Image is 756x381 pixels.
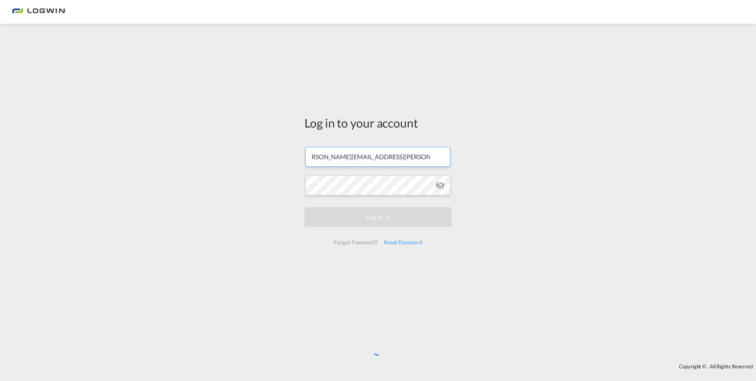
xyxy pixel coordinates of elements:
[304,114,452,131] div: Log in to your account
[305,147,450,167] input: Enter email/phone number
[435,181,445,190] md-icon: icon-eye-off
[304,207,452,227] button: LOGIN
[331,235,380,250] div: Forgot Password?
[12,3,65,21] img: bc73a0e0d8c111efacd525e4c8ad7d32.png
[381,235,425,250] div: Reset Password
